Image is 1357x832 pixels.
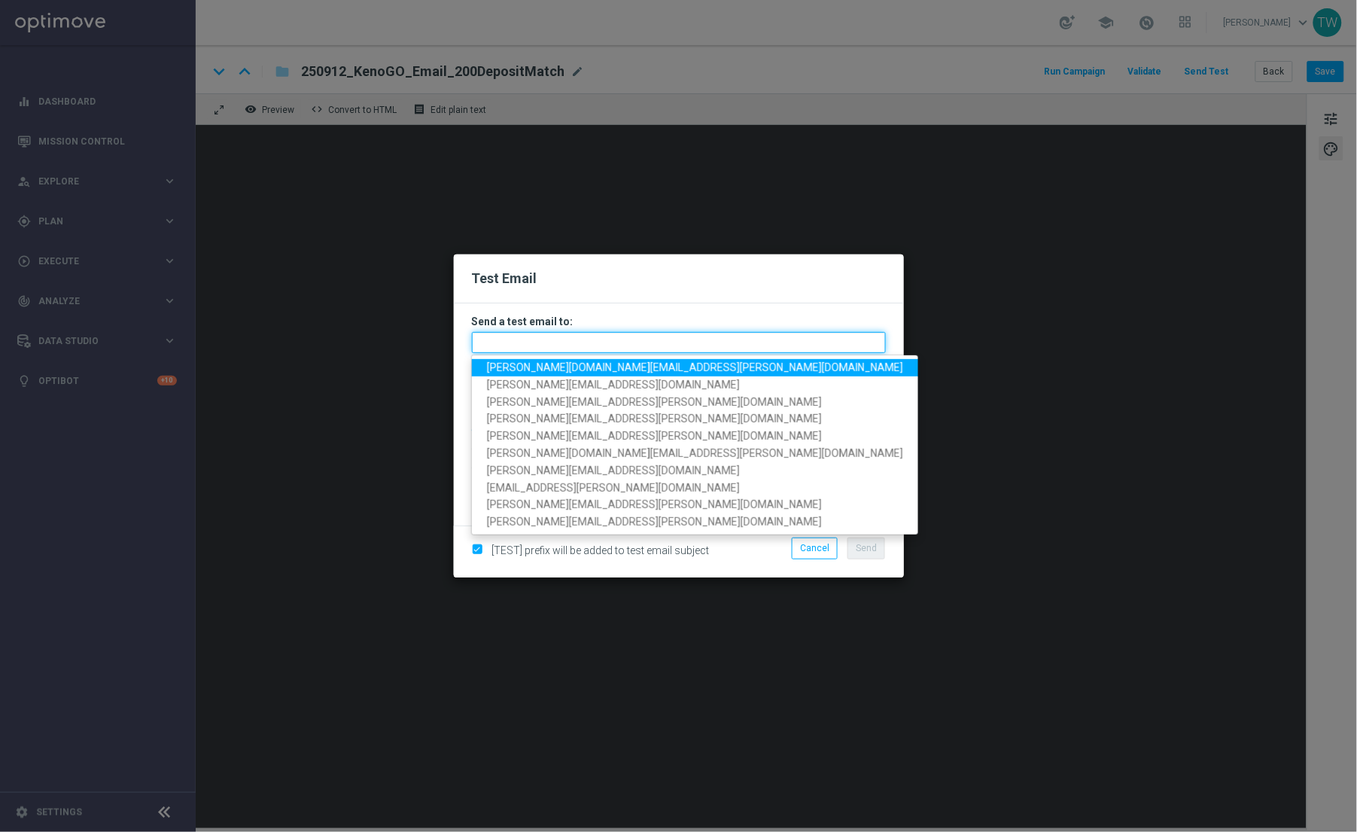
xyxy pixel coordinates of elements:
[472,394,918,411] a: [PERSON_NAME][EMAIL_ADDRESS][PERSON_NAME][DOMAIN_NAME]
[487,413,822,425] span: [PERSON_NAME][EMAIL_ADDRESS][PERSON_NAME][DOMAIN_NAME]
[472,315,886,328] h3: Send a test email to:
[792,538,838,559] button: Cancel
[487,379,740,391] span: [PERSON_NAME][EMAIL_ADDRESS][DOMAIN_NAME]
[472,411,918,428] a: [PERSON_NAME][EMAIL_ADDRESS][PERSON_NAME][DOMAIN_NAME]
[487,517,822,529] span: [PERSON_NAME][EMAIL_ADDRESS][PERSON_NAME][DOMAIN_NAME]
[472,428,918,446] a: [PERSON_NAME][EMAIL_ADDRESS][PERSON_NAME][DOMAIN_NAME]
[487,447,903,459] span: [PERSON_NAME][DOMAIN_NAME][EMAIL_ADDRESS][PERSON_NAME][DOMAIN_NAME]
[492,544,710,556] span: [TEST] prefix will be added to test email subject
[856,543,877,553] span: Send
[847,538,885,559] button: Send
[472,514,918,532] a: [PERSON_NAME][EMAIL_ADDRESS][PERSON_NAME][DOMAIN_NAME]
[487,396,822,408] span: [PERSON_NAME][EMAIL_ADDRESS][PERSON_NAME][DOMAIN_NAME]
[472,497,918,514] a: [PERSON_NAME][EMAIL_ADDRESS][PERSON_NAME][DOMAIN_NAME]
[487,361,903,373] span: [PERSON_NAME][DOMAIN_NAME][EMAIL_ADDRESS][PERSON_NAME][DOMAIN_NAME]
[472,376,918,394] a: [PERSON_NAME][EMAIL_ADDRESS][DOMAIN_NAME]
[487,431,822,443] span: [PERSON_NAME][EMAIL_ADDRESS][PERSON_NAME][DOMAIN_NAME]
[472,359,918,376] a: [PERSON_NAME][DOMAIN_NAME][EMAIL_ADDRESS][PERSON_NAME][DOMAIN_NAME]
[472,462,918,480] a: [PERSON_NAME][EMAIL_ADDRESS][DOMAIN_NAME]
[487,499,822,511] span: [PERSON_NAME][EMAIL_ADDRESS][PERSON_NAME][DOMAIN_NAME]
[472,445,918,462] a: [PERSON_NAME][DOMAIN_NAME][EMAIL_ADDRESS][PERSON_NAME][DOMAIN_NAME]
[487,465,740,477] span: [PERSON_NAME][EMAIL_ADDRESS][DOMAIN_NAME]
[487,482,740,494] span: [EMAIL_ADDRESS][PERSON_NAME][DOMAIN_NAME]
[472,270,886,288] h2: Test Email
[472,480,918,497] a: [EMAIL_ADDRESS][PERSON_NAME][DOMAIN_NAME]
